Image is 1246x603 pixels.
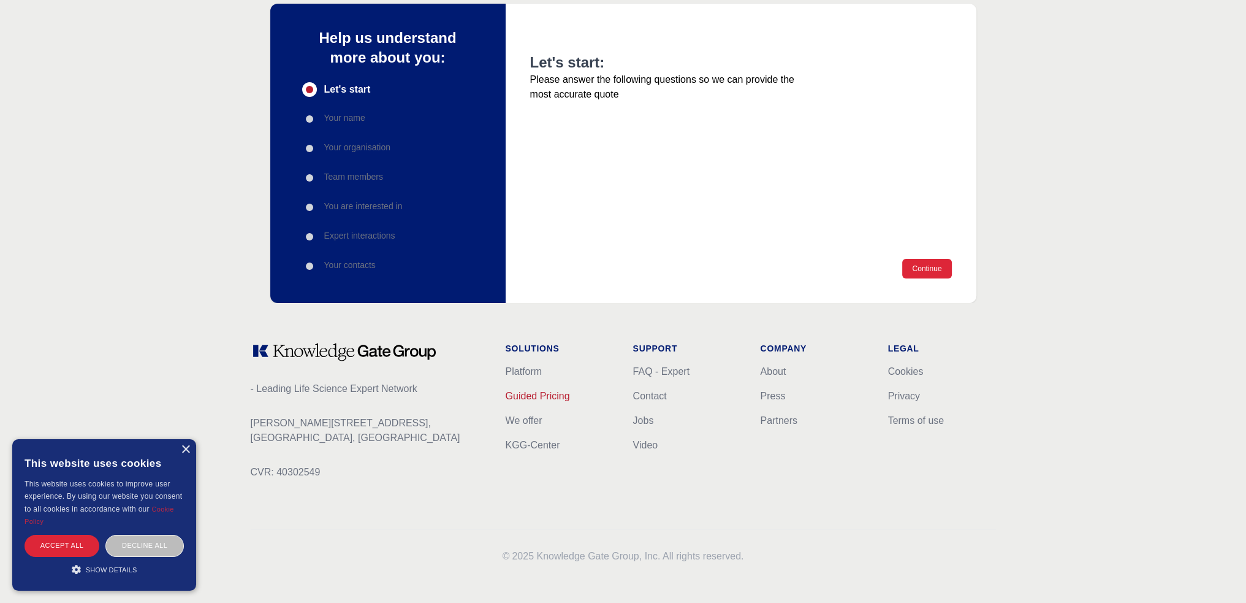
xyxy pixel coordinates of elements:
h1: Company [761,342,868,355]
a: KGG-Center [506,440,560,450]
a: About [761,366,786,377]
a: Privacy [888,391,920,401]
div: Show details [25,563,184,575]
span: This website uses cookies to improve user experience. By using our website you consent to all coo... [25,480,182,513]
p: Please answer the following questions so we can provide the most accurate quote [530,72,805,102]
p: You are interested in [324,200,403,212]
a: Platform [506,366,542,377]
iframe: Chat Widget [1185,544,1246,603]
p: Your contacts [324,259,376,271]
div: Виджет чата [1185,544,1246,603]
h1: Solutions [506,342,614,355]
h1: Legal [888,342,996,355]
a: Jobs [633,415,654,426]
a: Contact [633,391,667,401]
p: Your organisation [324,141,390,153]
p: [PERSON_NAME][STREET_ADDRESS], [GEOGRAPHIC_DATA], [GEOGRAPHIC_DATA] [251,416,486,445]
span: Let's start [324,82,371,97]
div: Progress [302,82,474,274]
a: Press [761,391,786,401]
div: Decline all [105,535,184,556]
p: - Leading Life Science Expert Network [251,382,486,396]
a: Cookies [888,366,924,377]
div: This website uses cookies [25,448,184,478]
div: Close [181,445,190,455]
p: Your name [324,112,365,124]
p: Team members [324,171,383,183]
p: Expert interactions [324,229,395,242]
div: Accept all [25,535,99,556]
a: Terms of use [888,415,944,426]
h1: Support [633,342,741,355]
h2: Let's start: [530,53,805,72]
span: © [503,551,510,561]
p: CVR: 40302549 [251,465,486,480]
a: We offer [506,415,542,426]
button: Continue [902,259,951,278]
p: Help us understand more about you: [302,28,474,67]
a: FAQ - Expert [633,366,689,377]
a: Cookie Policy [25,505,174,525]
a: Video [633,440,658,450]
p: 2025 Knowledge Gate Group, Inc. All rights reserved. [251,549,996,564]
span: Show details [86,566,137,574]
a: Guided Pricing [506,391,570,401]
a: Partners [761,415,797,426]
